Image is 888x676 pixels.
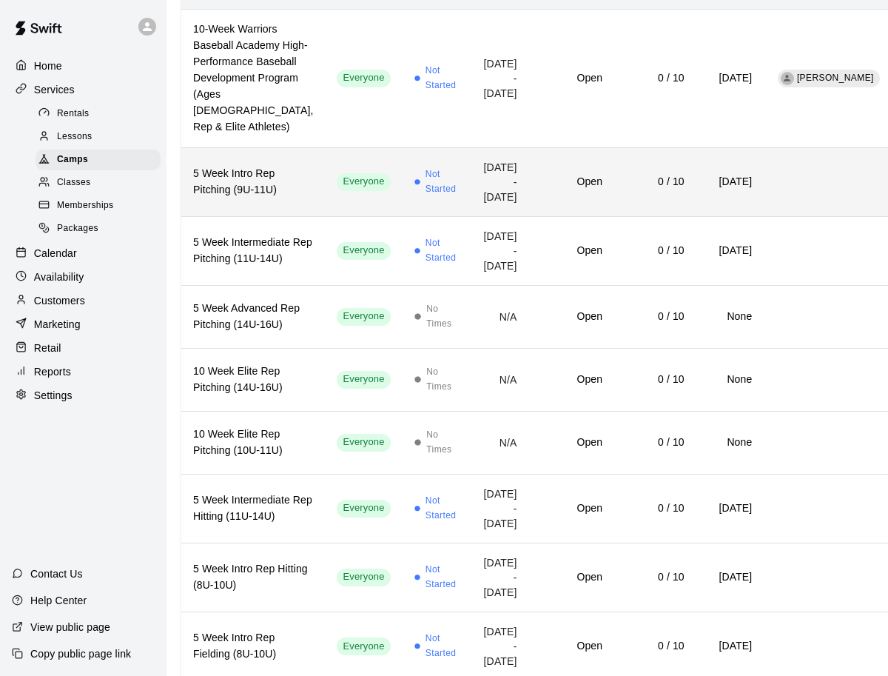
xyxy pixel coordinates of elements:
h6: 0 / 10 [626,243,684,259]
p: Copy public page link [30,646,131,661]
h6: 10-Week Warriors Baseball Academy High-Performance Baseball Development Program (Ages [DEMOGRAPHI... [193,21,313,135]
p: Services [34,82,75,97]
h6: Open [541,174,602,190]
span: Everyone [337,309,390,324]
a: Memberships [36,195,166,218]
span: Not Started [425,494,459,523]
h6: Open [541,243,602,259]
h6: 0 / 10 [626,309,684,325]
a: Lessons [36,125,166,148]
h6: 5 Week Intermediate Rep Pitching (11U-14U) [193,235,313,267]
td: [DATE] - [DATE] [471,543,529,612]
h6: 5 Week Intro Rep Fielding (8U-10U) [193,630,313,663]
div: Classes [36,173,161,193]
div: Services [12,78,155,101]
span: Not Started [425,632,459,661]
h6: 5 Week Advanced Rep Pitching (14U-16U) [193,301,313,333]
h6: [DATE] [708,70,753,87]
span: Everyone [337,372,390,386]
h6: 0 / 10 [626,435,684,451]
td: [DATE] - [DATE] [471,216,529,285]
p: Calendar [34,246,77,261]
span: Not Started [425,167,459,197]
span: Everyone [337,244,390,258]
h6: 5 Week Intermediate Rep Hitting (11U-14U) [193,492,313,525]
span: Classes [57,175,90,190]
p: Retail [34,341,61,355]
a: Classes [36,172,166,195]
span: Lessons [57,130,92,144]
span: Everyone [337,501,390,515]
p: Customers [34,293,85,308]
h6: None [708,435,753,451]
span: Everyone [337,640,390,654]
span: Not Started [425,563,459,592]
td: N/A [471,348,529,411]
a: Calendar [12,242,155,264]
td: [DATE] - [DATE] [471,9,529,147]
span: No Times [426,365,459,395]
span: Everyone [337,435,390,449]
p: View public page [30,620,110,635]
div: Rentals [36,104,161,124]
h6: 5 Week Intro Rep Pitching (9U-11U) [193,166,313,198]
a: Retail [12,337,155,359]
div: Reports [12,361,155,383]
h6: [DATE] [708,638,753,655]
h6: [DATE] [708,501,753,517]
a: Camps [36,149,166,172]
h6: Open [541,638,602,655]
td: [DATE] - [DATE] [471,474,529,543]
div: This service is visible to all of your customers [337,569,390,586]
div: This service is visible to all of your customers [337,242,390,260]
span: Everyone [337,570,390,584]
div: This service is visible to all of your customers [337,173,390,191]
h6: 0 / 10 [626,569,684,586]
a: Settings [12,384,155,406]
h6: None [708,372,753,388]
div: This service is visible to all of your customers [337,500,390,518]
h6: Open [541,70,602,87]
div: Packages [36,218,161,239]
div: Camps [36,150,161,170]
h6: 0 / 10 [626,174,684,190]
p: Marketing [34,317,81,332]
h6: 0 / 10 [626,501,684,517]
p: Help Center [30,593,87,608]
div: Phillip Jankulovski [781,72,794,85]
h6: 10 Week Elite Rep Pitching (10U-11U) [193,426,313,459]
a: Customers [12,290,155,312]
a: Marketing [12,313,155,335]
div: This service is visible to all of your customers [337,70,390,87]
h6: 0 / 10 [626,372,684,388]
a: Rentals [36,102,166,125]
h6: Open [541,435,602,451]
span: Everyone [337,175,390,189]
span: Rentals [57,107,90,121]
span: [PERSON_NAME] [797,73,874,83]
h6: None [708,309,753,325]
div: This service is visible to all of your customers [337,637,390,655]
h6: Open [541,501,602,517]
span: Not Started [425,236,459,266]
p: Reports [34,364,71,379]
h6: 0 / 10 [626,70,684,87]
span: Not Started [425,64,459,93]
p: Settings [34,388,73,403]
div: Lessons [36,127,161,147]
div: This service is visible to all of your customers [337,371,390,389]
a: Home [12,55,155,77]
td: [DATE] - [DATE] [471,147,529,216]
span: No Times [426,302,459,332]
span: No Times [426,428,459,458]
div: This service is visible to all of your customers [337,308,390,326]
td: N/A [471,285,529,348]
span: Everyone [337,71,390,85]
h6: [DATE] [708,243,753,259]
